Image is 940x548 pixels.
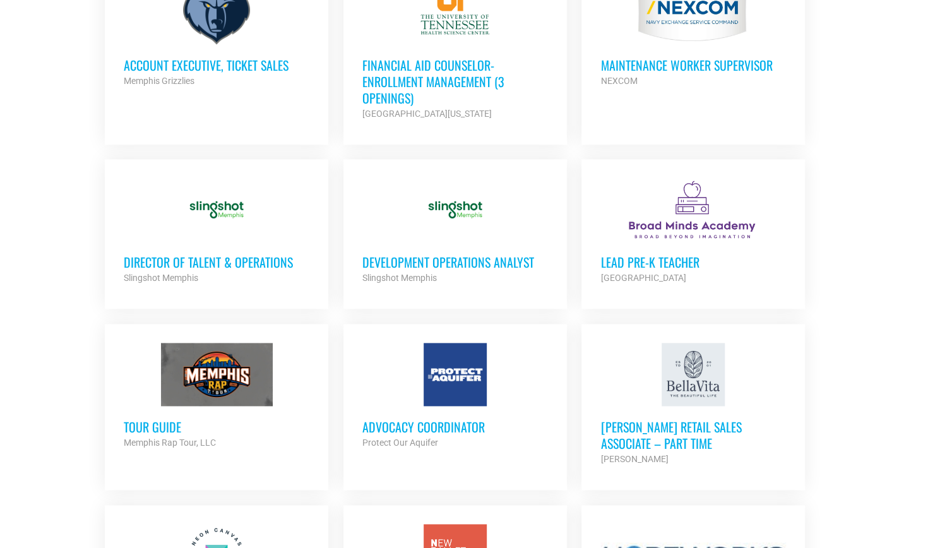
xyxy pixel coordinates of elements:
[343,324,567,469] a: Advocacy Coordinator Protect Our Aquifer
[581,159,805,304] a: Lead Pre-K Teacher [GEOGRAPHIC_DATA]
[362,419,548,435] h3: Advocacy Coordinator
[124,57,309,73] h3: Account Executive, Ticket Sales
[362,109,492,119] strong: [GEOGRAPHIC_DATA][US_STATE]
[124,419,309,435] h3: Tour Guide
[600,273,686,283] strong: [GEOGRAPHIC_DATA]
[362,57,548,106] h3: Financial Aid Counselor-Enrollment Management (3 Openings)
[124,273,198,283] strong: Slingshot Memphis
[581,324,805,485] a: [PERSON_NAME] Retail Sales Associate – Part Time [PERSON_NAME]
[362,438,438,448] strong: Protect Our Aquifer
[362,273,437,283] strong: Slingshot Memphis
[124,76,194,86] strong: Memphis Grizzlies
[362,254,548,270] h3: Development Operations Analyst
[124,438,216,448] strong: Memphis Rap Tour, LLC
[600,76,637,86] strong: NEXCOM
[105,159,328,304] a: Director of Talent & Operations Slingshot Memphis
[343,159,567,304] a: Development Operations Analyst Slingshot Memphis
[600,419,786,451] h3: [PERSON_NAME] Retail Sales Associate – Part Time
[105,324,328,469] a: Tour Guide Memphis Rap Tour, LLC
[124,254,309,270] h3: Director of Talent & Operations
[600,254,786,270] h3: Lead Pre-K Teacher
[600,454,668,464] strong: [PERSON_NAME]
[600,57,786,73] h3: MAINTENANCE WORKER SUPERVISOR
